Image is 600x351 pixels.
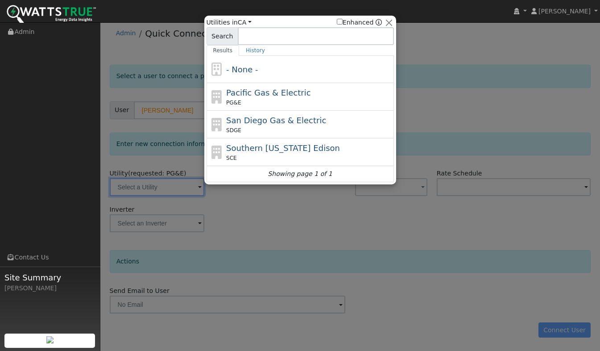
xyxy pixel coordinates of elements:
span: SDGE [226,126,241,134]
span: Utilities in [207,18,252,27]
span: San Diego Gas & Electric [226,116,326,125]
a: History [239,45,272,56]
a: Enhanced Providers [376,19,382,26]
a: Results [207,45,240,56]
span: Southern [US_STATE] Edison [226,143,340,153]
div: [PERSON_NAME] [4,284,95,293]
a: CA [238,19,252,26]
img: WattsTrue [7,5,96,25]
i: Showing page 1 of 1 [268,169,332,179]
span: SCE [226,154,237,162]
span: [PERSON_NAME] [538,8,591,15]
span: Show enhanced providers [337,18,382,27]
input: Enhanced [337,19,343,25]
span: Pacific Gas & Electric [226,88,310,97]
label: Enhanced [337,18,374,27]
img: retrieve [46,336,54,343]
span: PG&E [226,99,241,107]
span: Site Summary [4,272,95,284]
span: Search [207,27,238,45]
span: - None - [226,65,258,74]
